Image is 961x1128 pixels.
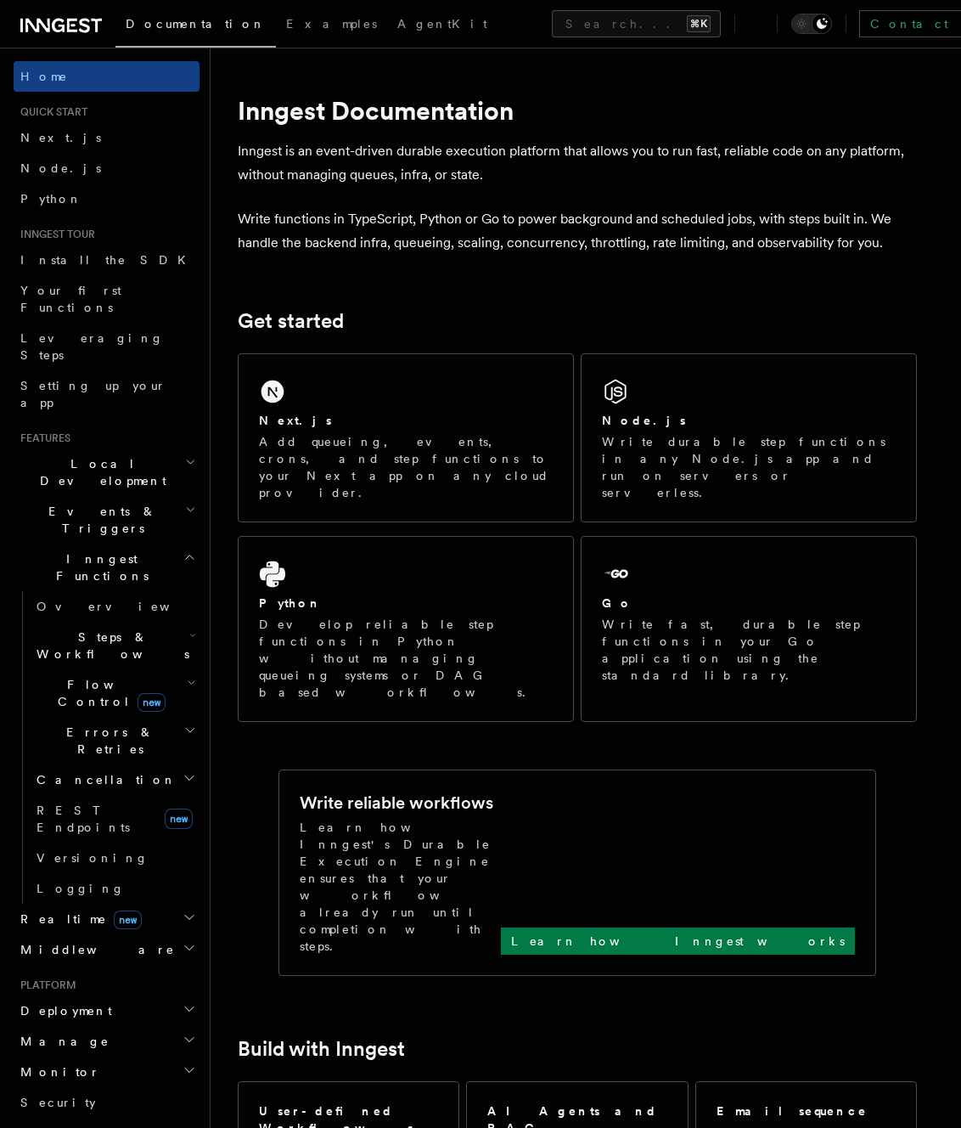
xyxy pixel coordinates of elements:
div: Inngest Functions [14,591,200,904]
span: Setting up your app [20,379,166,409]
a: GoWrite fast, durable step functions in your Go application using the standard library. [581,536,917,722]
button: Steps & Workflows [30,622,200,669]
button: Toggle dark mode [791,14,832,34]
span: Manage [14,1033,110,1050]
p: Add queueing, events, crons, and step functions to your Next app on any cloud provider. [259,433,553,501]
p: Learn how Inngest's Durable Execution Engine ensures that your workflow already run until complet... [300,819,501,955]
kbd: ⌘K [687,15,711,32]
span: Python [20,192,82,206]
a: AgentKit [387,5,497,46]
a: Home [14,61,200,92]
a: Examples [276,5,387,46]
span: Install the SDK [20,253,196,267]
a: Your first Functions [14,275,200,323]
a: Next.js [14,122,200,153]
a: Python [14,183,200,214]
span: Platform [14,979,76,992]
a: Logging [30,873,200,904]
a: Overview [30,591,200,622]
a: Learn how Inngest works [501,928,855,955]
p: Write durable step functions in any Node.js app and run on servers or serverless. [602,433,896,501]
a: Versioning [30,843,200,873]
a: Node.js [14,153,200,183]
p: Write functions in TypeScript, Python or Go to power background and scheduled jobs, with steps bu... [238,207,917,255]
span: new [138,693,166,712]
a: Get started [238,309,344,333]
button: Monitor [14,1057,200,1087]
span: Overview [37,600,211,613]
span: Inngest tour [14,228,95,241]
span: Monitor [14,1063,100,1080]
a: Node.jsWrite durable step functions in any Node.js app and run on servers or serverless. [581,353,917,522]
span: Realtime [14,911,142,928]
span: Versioning [37,851,149,865]
p: Write fast, durable step functions in your Go application using the standard library. [602,616,896,684]
a: Leveraging Steps [14,323,200,370]
span: AgentKit [397,17,487,31]
h2: Email sequence [717,1103,868,1120]
span: Local Development [14,455,185,489]
p: Learn how Inngest works [511,933,845,950]
p: Develop reliable step functions in Python without managing queueing systems or DAG based workflows. [259,616,553,701]
span: new [114,911,142,929]
span: Documentation [126,17,266,31]
span: Leveraging Steps [20,331,164,362]
button: Deployment [14,995,200,1026]
h2: Next.js [259,412,332,429]
span: new [165,809,193,829]
a: Setting up your app [14,370,200,418]
button: Cancellation [30,764,200,795]
button: Errors & Retries [30,717,200,764]
span: Quick start [14,105,87,119]
h2: Write reliable workflows [300,791,493,815]
button: Realtimenew [14,904,200,934]
span: Errors & Retries [30,724,184,758]
span: Next.js [20,131,101,144]
button: Flow Controlnew [30,669,200,717]
h2: Node.js [602,412,686,429]
a: Documentation [115,5,276,48]
button: Events & Triggers [14,496,200,544]
button: Inngest Functions [14,544,200,591]
a: Build with Inngest [238,1037,405,1061]
h2: Python [259,595,322,612]
span: Steps & Workflows [30,629,189,663]
span: Your first Functions [20,284,121,314]
a: Install the SDK [14,245,200,275]
span: Features [14,431,70,445]
span: Flow Control [30,676,187,710]
span: Events & Triggers [14,503,185,537]
button: Manage [14,1026,200,1057]
a: REST Endpointsnew [30,795,200,843]
a: Next.jsAdd queueing, events, crons, and step functions to your Next app on any cloud provider. [238,353,574,522]
span: Inngest Functions [14,550,183,584]
span: Logging [37,882,125,895]
h1: Inngest Documentation [238,95,917,126]
h2: Go [602,595,632,612]
span: REST Endpoints [37,804,130,834]
button: Local Development [14,448,200,496]
span: Security [20,1096,96,1109]
span: Home [20,68,68,85]
span: Examples [286,17,377,31]
span: Node.js [20,161,101,175]
button: Search...⌘K [552,10,721,37]
p: Inngest is an event-driven durable execution platform that allows you to run fast, reliable code ... [238,139,917,187]
a: PythonDevelop reliable step functions in Python without managing queueing systems or DAG based wo... [238,536,574,722]
button: Middleware [14,934,200,965]
span: Middleware [14,941,175,958]
span: Deployment [14,1002,112,1019]
a: Security [14,1087,200,1118]
span: Cancellation [30,771,177,788]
